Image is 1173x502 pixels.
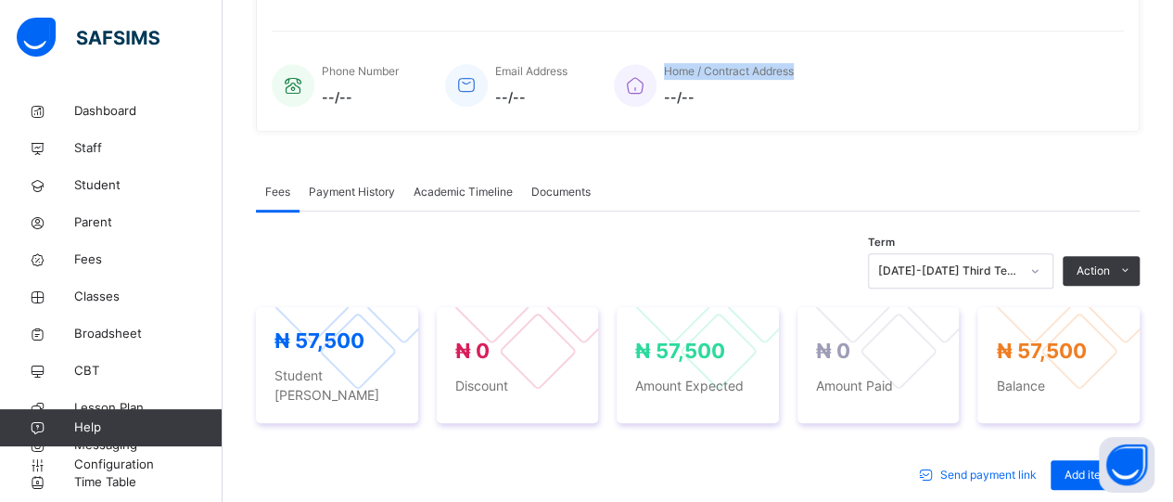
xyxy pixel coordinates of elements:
[495,64,567,78] span: Email Address
[322,64,399,78] span: Phone Number
[74,139,223,158] span: Staff
[816,339,850,363] span: ₦ 0
[455,339,490,363] span: ₦ 0
[309,184,395,200] span: Payment History
[74,418,222,437] span: Help
[996,376,1121,395] span: Balance
[816,376,941,395] span: Amount Paid
[17,18,159,57] img: safsims
[74,325,223,343] span: Broadsheet
[455,376,580,395] span: Discount
[322,87,399,107] span: --/--
[74,362,223,380] span: CBT
[664,87,794,107] span: --/--
[996,339,1086,363] span: ₦ 57,500
[74,251,223,269] span: Fees
[1099,437,1154,493] button: Open asap
[635,339,725,363] span: ₦ 57,500
[265,184,290,200] span: Fees
[878,263,1019,279] div: [DATE]-[DATE] Third Term
[274,366,400,405] span: Student [PERSON_NAME]
[74,288,223,306] span: Classes
[635,376,760,395] span: Amount Expected
[940,467,1037,483] span: Send payment link
[414,184,513,200] span: Academic Timeline
[74,213,223,232] span: Parent
[74,399,223,418] span: Lesson Plan
[495,87,567,107] span: --/--
[1077,263,1110,279] span: Action
[274,328,364,353] span: ₦ 57,500
[74,102,223,121] span: Dashboard
[531,184,591,200] span: Documents
[1065,467,1110,483] span: Add item
[74,176,223,195] span: Student
[664,64,794,78] span: Home / Contract Address
[868,235,895,251] span: Term
[74,456,222,474] span: Configuration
